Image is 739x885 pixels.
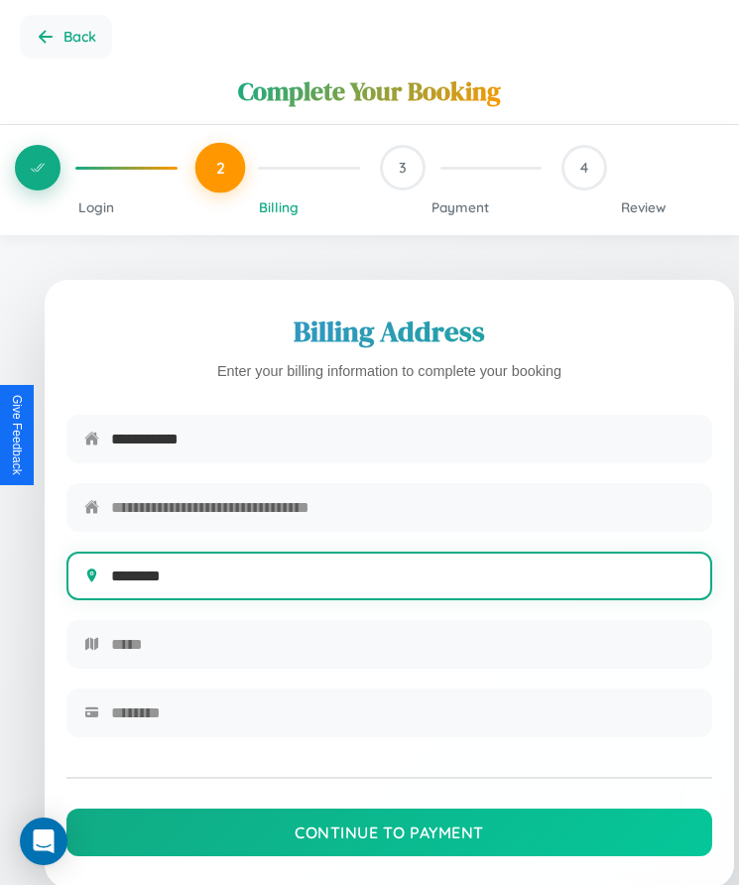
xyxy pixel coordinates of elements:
h2: Billing Address [66,312,712,351]
button: Continue to Payment [66,809,712,856]
span: Login [78,198,114,215]
p: Enter your billing information to complete your booking [66,359,712,385]
span: Payment [431,198,489,215]
span: Billing [259,198,299,215]
span: 2 [215,158,224,178]
div: Open Intercom Messenger [20,818,67,865]
h1: Complete Your Booking [238,73,501,109]
span: 4 [580,159,588,177]
span: 3 [399,159,407,177]
button: Go back [20,15,112,59]
div: Give Feedback [10,395,24,475]
span: Review [621,198,666,215]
